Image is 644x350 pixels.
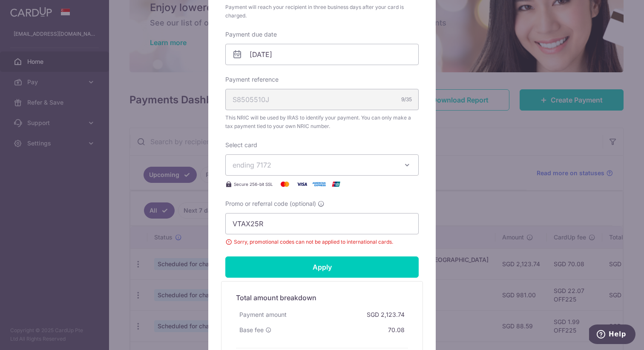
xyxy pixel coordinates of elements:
[225,141,257,149] label: Select card
[401,95,412,104] div: 9/35
[225,30,277,39] label: Payment due date
[233,161,271,169] span: ending 7172
[310,179,328,189] img: American Express
[363,307,408,322] div: SGD 2,123.74
[589,324,635,346] iframe: Opens a widget where you can find more information
[236,307,290,322] div: Payment amount
[225,44,419,65] input: DD / MM / YYYY
[293,179,310,189] img: Visa
[225,3,419,20] div: Payment will reach your recipient in three business days after your card is charged.
[225,256,419,278] input: Apply
[276,179,293,189] img: Mastercard
[225,75,279,84] label: Payment reference
[225,114,419,131] span: This NRIC will be used by IRAS to identify your payment. You can only make a tax payment tied to ...
[225,154,419,176] button: ending 7172
[225,199,316,208] span: Promo or referral code (optional)
[328,179,345,189] img: UnionPay
[385,322,408,338] div: 70.08
[225,238,419,246] span: Sorry, promotional codes can not be applied to international cards.
[239,326,264,334] span: Base fee
[234,181,273,188] span: Secure 256-bit SSL
[236,293,408,303] h5: Total amount breakdown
